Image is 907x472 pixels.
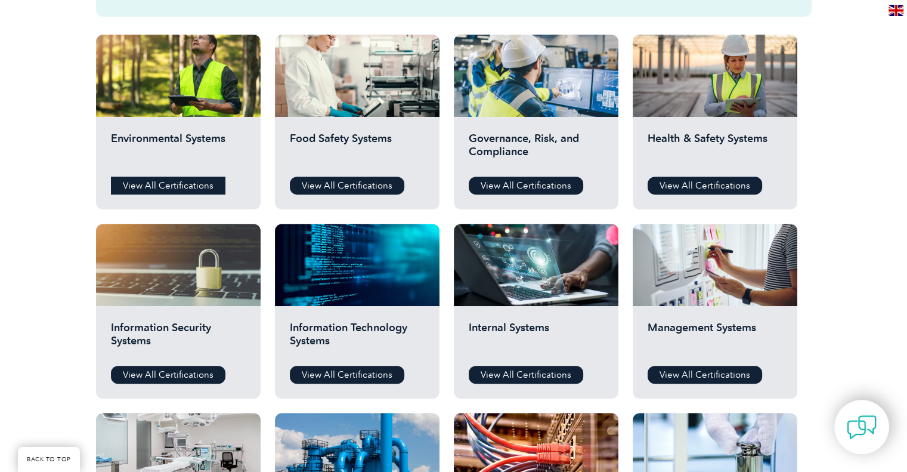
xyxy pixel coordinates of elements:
h2: Governance, Risk, and Compliance [469,132,603,168]
a: View All Certifications [648,366,762,384]
a: View All Certifications [469,177,583,195]
a: View All Certifications [469,366,583,384]
a: View All Certifications [648,177,762,195]
h2: Health & Safety Systems [648,132,782,168]
h2: Information Technology Systems [290,321,425,357]
a: BACK TO TOP [18,447,80,472]
h2: Food Safety Systems [290,132,425,168]
a: View All Certifications [290,177,404,195]
h2: Management Systems [648,321,782,357]
a: View All Certifications [290,366,404,384]
img: en [889,5,903,16]
h2: Environmental Systems [111,132,246,168]
h2: Internal Systems [469,321,603,357]
h2: Information Security Systems [111,321,246,357]
a: View All Certifications [111,177,225,195]
a: View All Certifications [111,366,225,384]
img: contact-chat.png [847,412,877,442]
